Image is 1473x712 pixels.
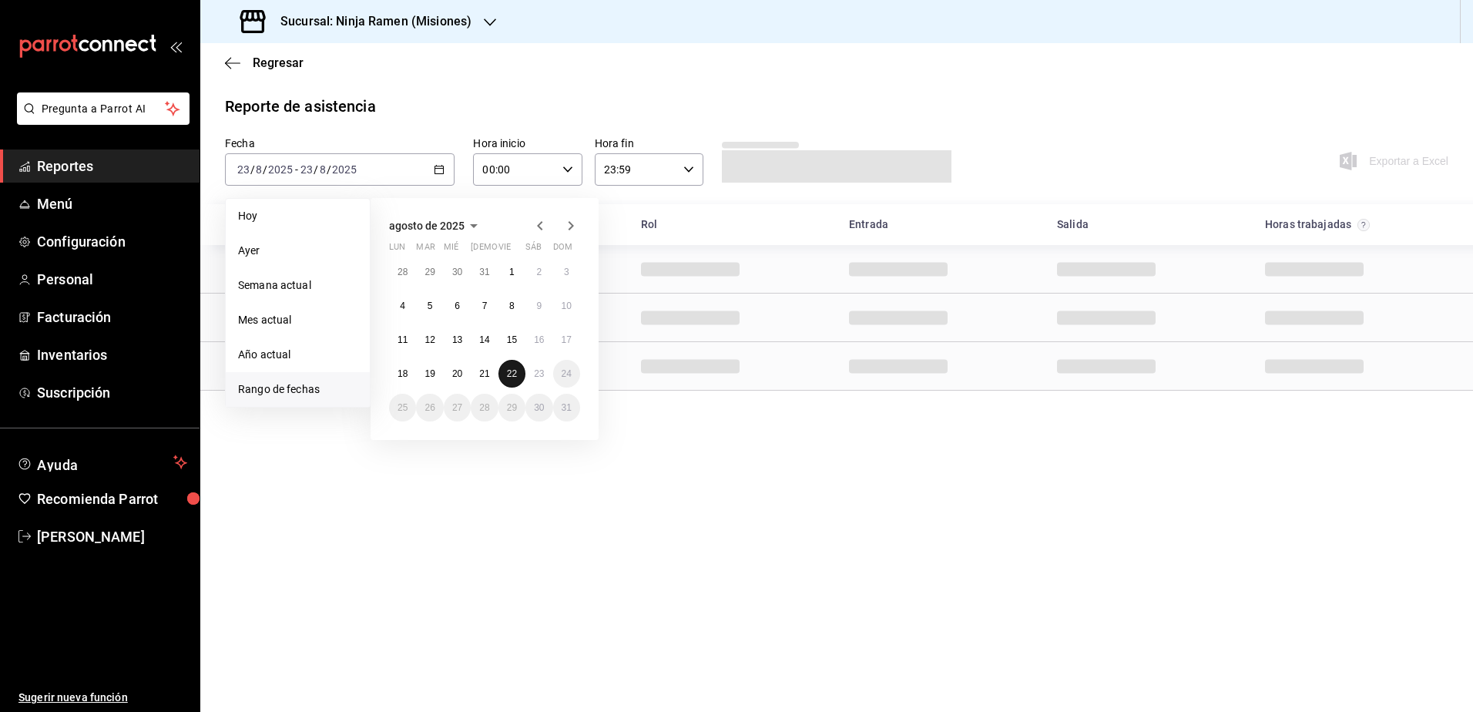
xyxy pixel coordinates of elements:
div: Cell [213,348,336,384]
span: / [250,163,255,176]
div: HeadCell [837,210,1045,239]
span: Mes actual [238,312,357,328]
span: Personal [37,269,187,290]
label: Hora inicio [473,138,582,149]
abbr: miércoles [444,242,458,258]
button: open_drawer_menu [169,40,182,52]
abbr: 2 de agosto de 2025 [536,267,542,277]
button: 27 de agosto de 2025 [444,394,471,421]
abbr: jueves [471,242,562,258]
div: Row [200,342,1473,391]
abbr: 10 de agosto de 2025 [562,301,572,311]
span: Recomienda Parrot [37,489,187,509]
abbr: domingo [553,242,572,258]
div: Cell [629,251,752,287]
button: 31 de agosto de 2025 [553,394,580,421]
abbr: 31 de agosto de 2025 [562,402,572,413]
abbr: sábado [525,242,542,258]
button: 6 de agosto de 2025 [444,292,471,320]
div: Cell [213,300,336,335]
button: 23 de agosto de 2025 [525,360,552,388]
abbr: 30 de julio de 2025 [452,267,462,277]
abbr: 11 de agosto de 2025 [398,334,408,345]
button: 18 de agosto de 2025 [389,360,416,388]
button: 2 de agosto de 2025 [525,258,552,286]
abbr: 4 de agosto de 2025 [400,301,405,311]
button: agosto de 2025 [389,217,483,235]
input: -- [255,163,263,176]
input: -- [300,163,314,176]
input: -- [319,163,327,176]
abbr: 21 de agosto de 2025 [479,368,489,379]
button: 26 de agosto de 2025 [416,394,443,421]
abbr: 25 de agosto de 2025 [398,402,408,413]
abbr: 31 de julio de 2025 [479,267,489,277]
button: 5 de agosto de 2025 [416,292,443,320]
button: 4 de agosto de 2025 [389,292,416,320]
button: 10 de agosto de 2025 [553,292,580,320]
span: agosto de 2025 [389,220,465,232]
button: 29 de agosto de 2025 [498,394,525,421]
abbr: 27 de agosto de 2025 [452,402,462,413]
abbr: 18 de agosto de 2025 [398,368,408,379]
div: Reporte de asistencia [225,95,376,118]
button: 13 de agosto de 2025 [444,326,471,354]
span: Rango de fechas [238,381,357,398]
abbr: 29 de agosto de 2025 [507,402,517,413]
abbr: 15 de agosto de 2025 [507,334,517,345]
abbr: 9 de agosto de 2025 [536,301,542,311]
span: / [263,163,267,176]
abbr: 17 de agosto de 2025 [562,334,572,345]
abbr: 5 de agosto de 2025 [428,301,433,311]
svg: El total de horas trabajadas por usuario es el resultado de la suma redondeada del registro de ho... [1357,219,1370,231]
abbr: 7 de agosto de 2025 [482,301,488,311]
button: 7 de agosto de 2025 [471,292,498,320]
div: Cell [1045,300,1168,335]
abbr: 12 de agosto de 2025 [424,334,435,345]
button: 21 de agosto de 2025 [471,360,498,388]
span: / [314,163,318,176]
input: -- [237,163,250,176]
div: Head [200,204,1473,245]
button: 30 de agosto de 2025 [525,394,552,421]
button: 31 de julio de 2025 [471,258,498,286]
div: Cell [629,348,752,384]
span: Pregunta a Parrot AI [42,101,166,117]
span: Hoy [238,208,357,224]
abbr: 16 de agosto de 2025 [534,334,544,345]
button: 19 de agosto de 2025 [416,360,443,388]
div: Cell [1045,251,1168,287]
span: Inventarios [37,344,187,365]
span: Suscripción [37,382,187,403]
button: 30 de julio de 2025 [444,258,471,286]
button: Regresar [225,55,304,70]
button: Pregunta a Parrot AI [17,92,190,125]
div: HeadCell [1253,210,1461,239]
abbr: 24 de agosto de 2025 [562,368,572,379]
span: Menú [37,193,187,214]
abbr: lunes [389,242,405,258]
div: Row [200,294,1473,342]
span: Facturación [37,307,187,327]
abbr: 13 de agosto de 2025 [452,334,462,345]
div: Cell [837,251,960,287]
div: Container [200,204,1473,391]
button: 1 de agosto de 2025 [498,258,525,286]
abbr: martes [416,242,435,258]
div: Cell [213,251,336,287]
div: Row [200,245,1473,294]
input: ---- [331,163,357,176]
span: [PERSON_NAME] [37,526,187,547]
button: 20 de agosto de 2025 [444,360,471,388]
button: 9 de agosto de 2025 [525,292,552,320]
div: Cell [1253,300,1376,335]
div: Cell [1253,348,1376,384]
button: 17 de agosto de 2025 [553,326,580,354]
button: 28 de julio de 2025 [389,258,416,286]
div: Cell [1253,251,1376,287]
div: Cell [837,348,960,384]
abbr: 29 de julio de 2025 [424,267,435,277]
button: 24 de agosto de 2025 [553,360,580,388]
button: 15 de agosto de 2025 [498,326,525,354]
abbr: 1 de agosto de 2025 [509,267,515,277]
